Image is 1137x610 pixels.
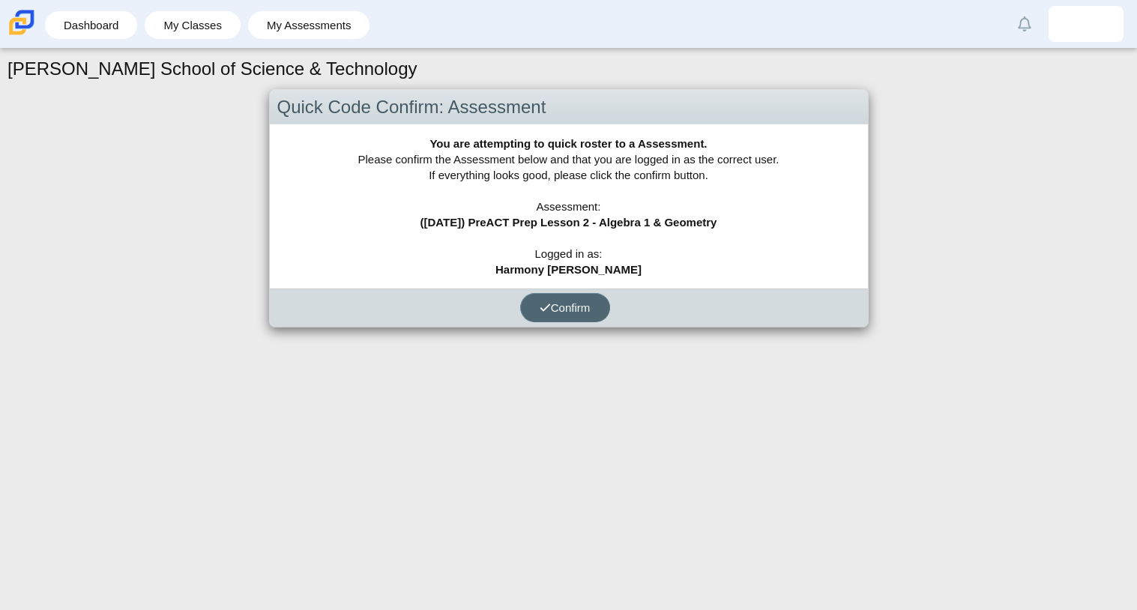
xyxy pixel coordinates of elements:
a: My Assessments [256,11,363,39]
img: Carmen School of Science & Technology [6,7,37,38]
img: harmony.caple.Wwvmgm [1074,12,1098,36]
span: Confirm [540,301,591,314]
a: My Classes [152,11,233,39]
div: Quick Code Confirm: Assessment [270,90,868,125]
button: Confirm [520,293,610,322]
h1: [PERSON_NAME] School of Science & Technology [7,56,417,82]
a: Dashboard [52,11,130,39]
a: Carmen School of Science & Technology [6,28,37,40]
b: ([DATE]) PreACT Prep Lesson 2 - Algebra 1 & Geometry [420,216,717,229]
a: Alerts [1008,7,1041,40]
b: Harmony [PERSON_NAME] [495,263,642,276]
b: You are attempting to quick roster to a Assessment. [429,137,707,150]
a: harmony.caple.Wwvmgm [1049,6,1124,42]
div: Please confirm the Assessment below and that you are logged in as the correct user. If everything... [270,124,868,289]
